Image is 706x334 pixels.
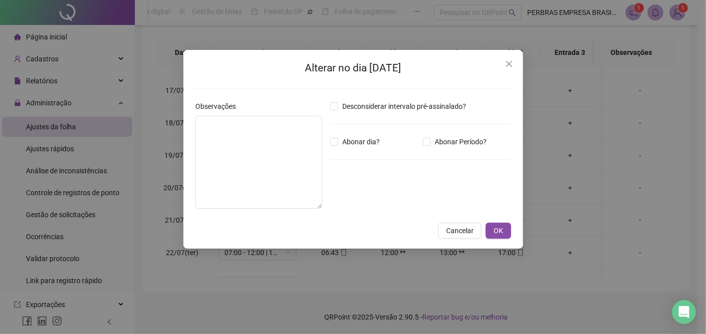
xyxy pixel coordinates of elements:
[672,300,696,324] div: Open Intercom Messenger
[338,101,470,112] span: Desconsiderar intervalo pré-assinalado?
[195,60,511,76] h2: Alterar no dia [DATE]
[338,136,384,147] span: Abonar dia?
[494,225,503,236] span: OK
[438,223,482,239] button: Cancelar
[195,101,242,112] label: Observações
[501,56,517,72] button: Close
[430,136,490,147] span: Abonar Período?
[446,225,474,236] span: Cancelar
[486,223,511,239] button: OK
[505,60,513,68] span: close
